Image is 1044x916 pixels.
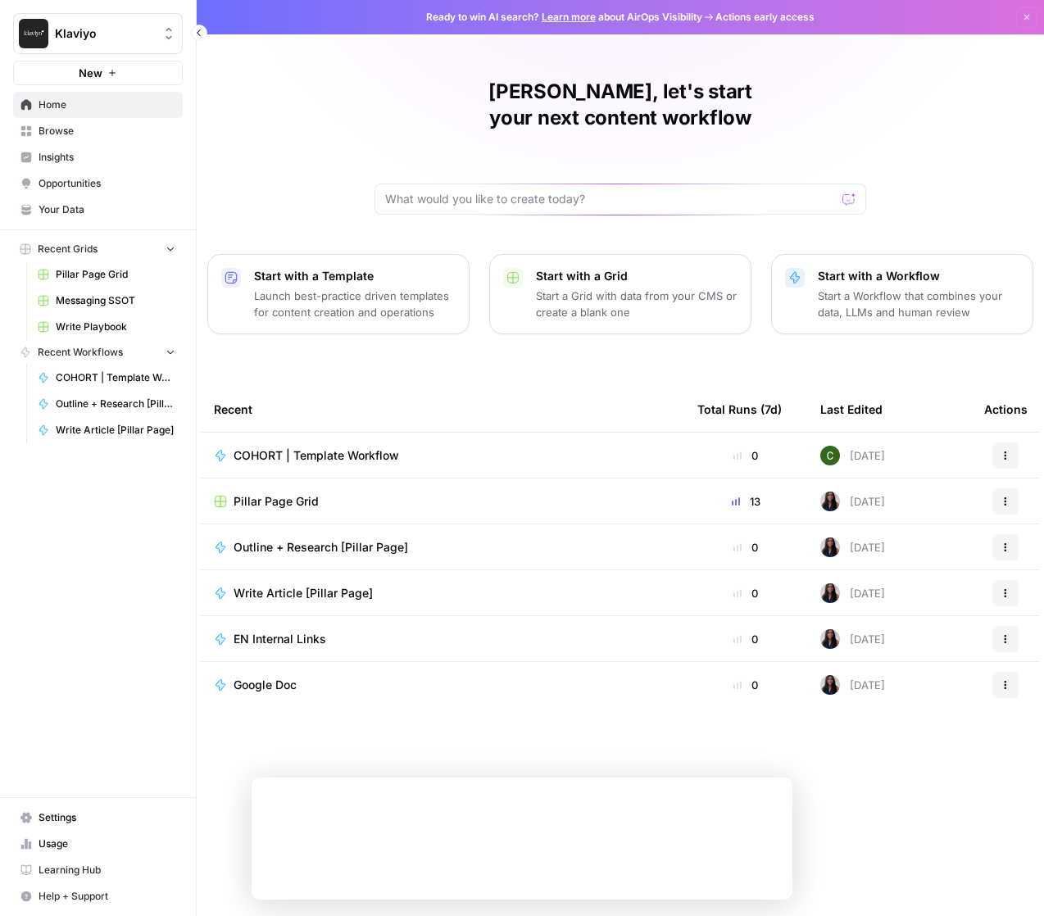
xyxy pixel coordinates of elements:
span: Write Article [Pillar Page] [234,585,373,601]
div: 0 [697,539,794,555]
div: [DATE] [820,537,885,557]
a: Usage [13,831,183,857]
a: Write Playbook [30,314,183,340]
span: Messaging SSOT [56,293,175,308]
button: Start with a GridStart a Grid with data from your CMS or create a blank one [489,254,751,334]
span: Help + Support [39,889,175,904]
button: Recent Workflows [13,340,183,365]
div: Recent [214,387,671,432]
p: Start with a Template [254,268,456,284]
img: rox323kbkgutb4wcij4krxobkpon [820,537,840,557]
span: Settings [39,810,175,825]
img: 14qrvic887bnlg6dzgoj39zarp80 [820,446,840,465]
span: COHORT | Template Workflow [234,447,399,464]
a: Settings [13,805,183,831]
a: Opportunities [13,170,183,197]
div: [DATE] [820,629,885,649]
button: Start with a TemplateLaunch best-practice driven templates for content creation and operations [207,254,470,334]
span: Actions early access [715,10,815,25]
a: Outline + Research [Pillar Page] [30,391,183,417]
span: New [79,65,102,81]
span: Pillar Page Grid [56,267,175,282]
span: EN Internal Links [234,631,326,647]
div: Last Edited [820,387,883,432]
img: rox323kbkgutb4wcij4krxobkpon [820,629,840,649]
span: Ready to win AI search? about AirOps Visibility [426,10,702,25]
span: Google Doc [234,677,297,693]
img: rox323kbkgutb4wcij4krxobkpon [820,492,840,511]
a: Pillar Page Grid [214,493,671,510]
a: Insights [13,144,183,170]
div: 0 [697,631,794,647]
button: Start with a WorkflowStart a Workflow that combines your data, LLMs and human review [771,254,1033,334]
p: Start a Workflow that combines your data, LLMs and human review [818,288,1019,320]
input: What would you like to create today? [385,191,836,207]
div: [DATE] [820,675,885,695]
a: EN Internal Links [214,631,671,647]
div: [DATE] [820,446,885,465]
a: Outline + Research [Pillar Page] [214,539,671,555]
span: Recent Grids [38,242,98,256]
a: Learning Hub [13,857,183,883]
span: Usage [39,837,175,851]
button: Recent Grids [13,237,183,261]
a: Google Doc [214,677,671,693]
p: Start a Grid with data from your CMS or create a blank one [536,288,738,320]
a: Your Data [13,197,183,223]
a: COHORT | Template Workflow [214,447,671,464]
span: Klaviyo [55,25,154,42]
span: Learning Hub [39,863,175,877]
a: Write Article [Pillar Page] [30,417,183,443]
div: 13 [697,493,794,510]
div: Total Runs (7d) [697,387,782,432]
span: COHORT | Template Workflow [56,370,175,385]
a: Home [13,92,183,118]
a: Browse [13,118,183,144]
span: Browse [39,124,175,138]
span: Home [39,97,175,112]
span: Write Playbook [56,320,175,334]
a: Pillar Page Grid [30,261,183,288]
span: Recent Workflows [38,345,123,360]
div: [DATE] [820,492,885,511]
a: COHORT | Template Workflow [30,365,183,391]
span: Insights [39,150,175,165]
button: New [13,61,183,85]
a: Messaging SSOT [30,288,183,314]
span: Your Data [39,202,175,217]
div: 0 [697,585,794,601]
p: Launch best-practice driven templates for content creation and operations [254,288,456,320]
img: rox323kbkgutb4wcij4krxobkpon [820,675,840,695]
h1: [PERSON_NAME], let's start your next content workflow [374,79,866,131]
span: Write Article [Pillar Page] [56,423,175,438]
a: Learn more [542,11,596,23]
span: Outline + Research [Pillar Page] [234,539,408,555]
button: Help + Support [13,883,183,909]
div: [DATE] [820,583,885,603]
p: Start with a Workflow [818,268,1019,284]
p: Start with a Grid [536,268,738,284]
div: Actions [984,387,1028,432]
span: Outline + Research [Pillar Page] [56,397,175,411]
a: Write Article [Pillar Page] [214,585,671,601]
img: rox323kbkgutb4wcij4krxobkpon [820,583,840,603]
iframe: Survey from AirOps [252,778,792,900]
img: Klaviyo Logo [19,19,48,48]
span: Pillar Page Grid [234,493,319,510]
div: 0 [697,677,794,693]
button: Workspace: Klaviyo [13,13,183,54]
div: 0 [697,447,794,464]
span: Opportunities [39,176,175,191]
